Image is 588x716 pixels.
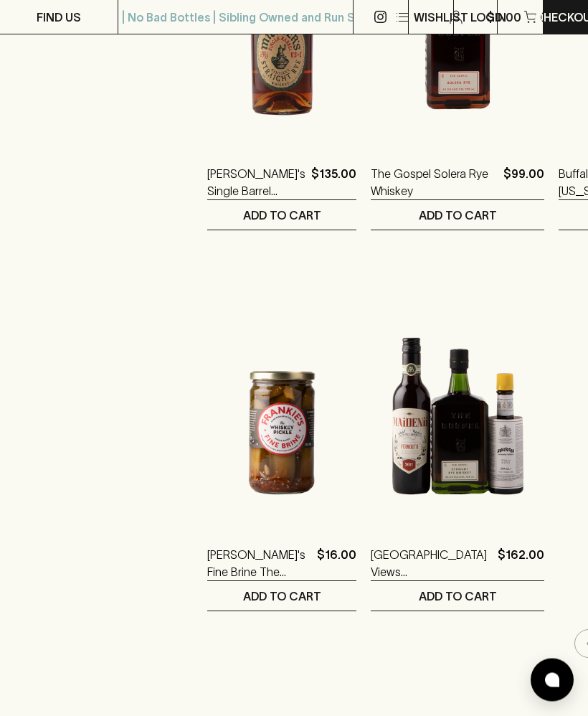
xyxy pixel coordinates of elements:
[207,547,311,581] a: [PERSON_NAME]'s Fine Brine The Whiskey Pickle
[207,582,356,611] button: ADD TO CART
[207,201,356,230] button: ADD TO CART
[503,166,544,200] p: $99.00
[470,9,506,26] p: Login
[414,9,468,26] p: Wishlist
[371,166,498,200] a: The Gospel Solera Rye Whiskey
[371,201,544,230] button: ADD TO CART
[37,9,81,26] p: FIND US
[419,588,497,606] p: ADD TO CART
[311,166,356,200] p: $135.00
[498,547,544,581] p: $162.00
[419,207,497,225] p: ADD TO CART
[487,9,521,26] p: $0.00
[371,582,544,611] button: ADD TO CART
[207,274,356,525] img: Frankie's Fine Brine The Whiskey Pickle
[371,547,492,581] a: [GEOGRAPHIC_DATA] Views [GEOGRAPHIC_DATA] Pack
[371,274,544,525] img: Central Park Views Manhattan Pack
[207,166,305,200] a: [PERSON_NAME]'s Single Barrel [US_STATE] Straight Rye Whiskey
[243,207,321,225] p: ADD TO CART
[243,588,321,606] p: ADD TO CART
[317,547,356,581] p: $16.00
[545,673,559,687] img: bubble-icon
